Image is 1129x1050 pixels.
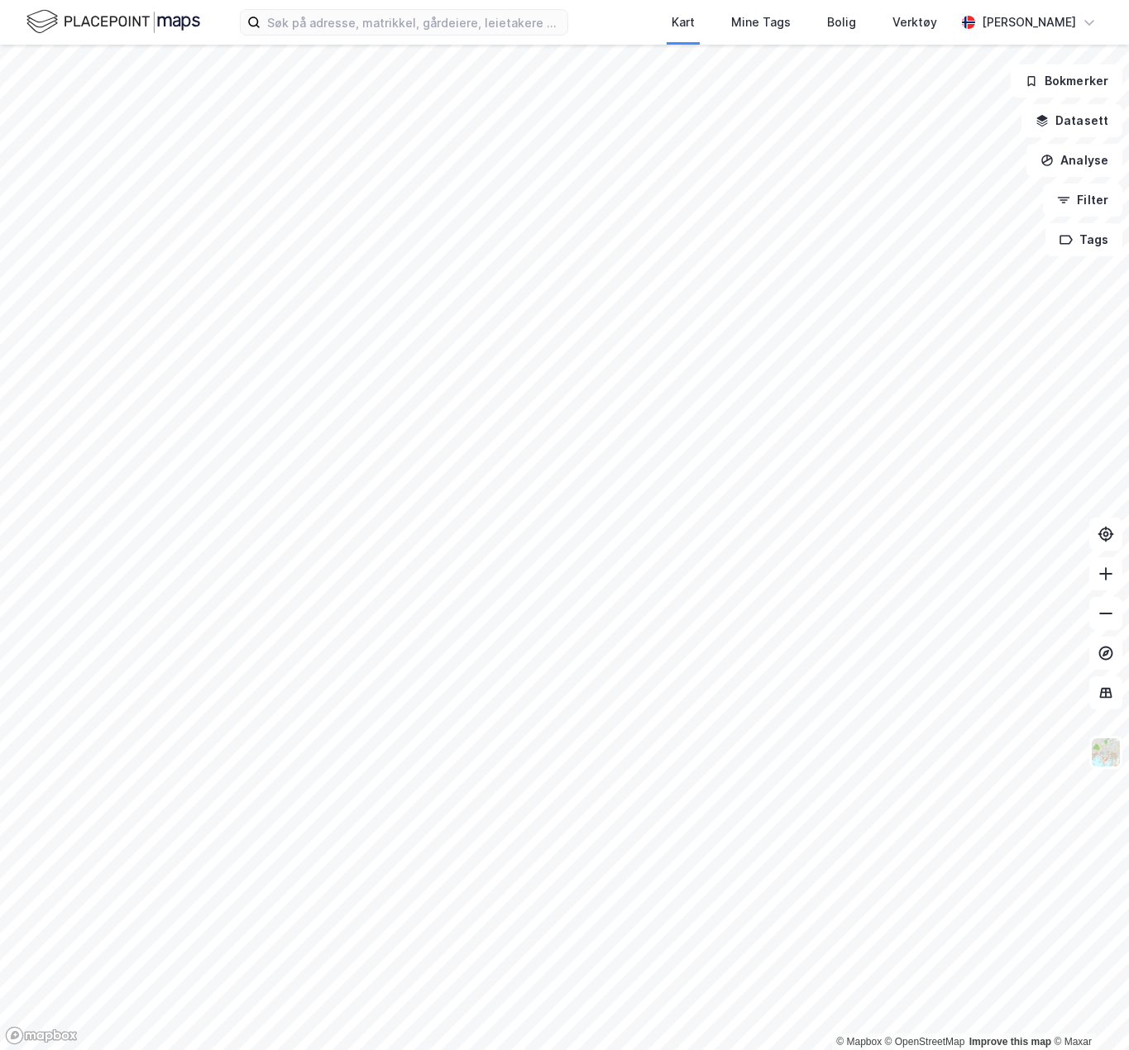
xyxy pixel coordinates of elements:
[885,1036,965,1048] a: OpenStreetMap
[672,12,695,32] div: Kart
[1046,971,1129,1050] div: Kontrollprogram for chat
[1011,64,1122,98] button: Bokmerker
[982,12,1076,32] div: [PERSON_NAME]
[1046,971,1129,1050] iframe: Chat Widget
[1021,104,1122,137] button: Datasett
[1090,737,1122,768] img: Z
[827,12,856,32] div: Bolig
[1043,184,1122,217] button: Filter
[731,12,791,32] div: Mine Tags
[5,1026,78,1045] a: Mapbox homepage
[26,7,200,36] img: logo.f888ab2527a4732fd821a326f86c7f29.svg
[261,10,567,35] input: Søk på adresse, matrikkel, gårdeiere, leietakere eller personer
[1026,144,1122,177] button: Analyse
[836,1036,882,1048] a: Mapbox
[892,12,937,32] div: Verktøy
[969,1036,1051,1048] a: Improve this map
[1045,223,1122,256] button: Tags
